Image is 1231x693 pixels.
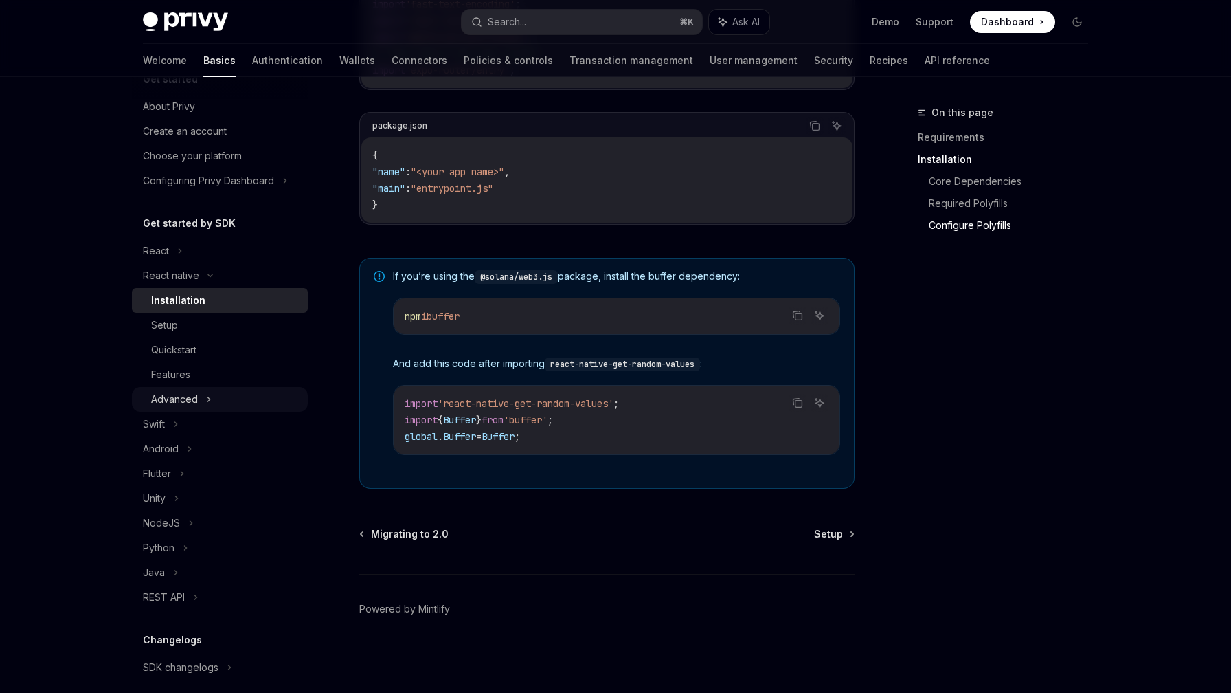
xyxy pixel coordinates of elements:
button: Copy the contents from the code block [789,307,806,324]
span: , [504,166,510,178]
span: = [476,430,482,443]
button: Ask AI [709,10,769,34]
code: react-native-get-random-values [545,357,700,371]
span: import [405,414,438,426]
a: Features [132,362,308,387]
span: ⌘ K [679,16,694,27]
div: Java [143,564,165,581]
span: If you’re using the package, install the buffer dependency: [393,269,840,284]
span: Migrating to 2.0 [371,527,449,541]
div: Choose your platform [143,148,242,164]
a: Policies & controls [464,44,553,77]
span: 'react-native-get-random-values' [438,397,613,410]
span: : [405,166,411,178]
span: And add this code after importing : [393,357,840,371]
span: Buffer [482,430,515,443]
a: Wallets [339,44,375,77]
a: Choose your platform [132,144,308,168]
div: Flutter [143,465,171,482]
span: "name" [372,166,405,178]
a: Setup [814,527,853,541]
span: 'buffer' [504,414,547,426]
button: Copy the contents from the code block [789,394,806,412]
span: buffer [427,310,460,322]
span: Buffer [443,414,476,426]
a: About Privy [132,94,308,119]
div: Quickstart [151,342,196,358]
img: dark logo [143,12,228,32]
span: } [476,414,482,426]
span: Ask AI [732,15,760,29]
button: Ask AI [811,394,828,412]
span: On this page [931,104,993,121]
span: ; [613,397,619,410]
span: npm [405,310,421,322]
span: "<your app name>" [411,166,504,178]
div: React native [143,267,199,284]
span: { [372,149,378,162]
button: Copy the contents from the code block [806,117,824,135]
a: Requirements [918,126,1099,148]
span: i [421,310,427,322]
span: global [405,430,438,443]
div: REST API [143,589,185,606]
a: Support [916,15,953,29]
h5: Changelogs [143,632,202,648]
div: About Privy [143,98,195,115]
span: { [438,414,443,426]
button: Ask AI [828,117,846,135]
button: Toggle dark mode [1066,11,1088,33]
span: from [482,414,504,426]
div: Installation [151,292,205,309]
button: Search...⌘K [462,10,702,34]
a: Powered by Mintlify [359,602,450,616]
a: Dashboard [970,11,1055,33]
span: ; [547,414,553,426]
a: Recipes [870,44,908,77]
div: package.json [372,117,427,135]
div: Setup [151,317,178,333]
a: Setup [132,313,308,338]
a: Welcome [143,44,187,77]
a: Authentication [252,44,323,77]
a: User management [710,44,798,77]
svg: Note [374,271,385,282]
a: Migrating to 2.0 [361,527,449,541]
a: Installation [918,148,1099,170]
button: Ask AI [811,307,828,324]
div: Create an account [143,123,227,140]
a: Required Polyfills [929,192,1099,214]
div: NodeJS [143,515,180,531]
code: @solana/web3.js [475,270,558,284]
div: Advanced [151,391,198,408]
a: Installation [132,288,308,313]
span: . [438,430,443,443]
span: "main" [372,182,405,195]
span: "entrypoint.js" [411,182,493,195]
span: Dashboard [981,15,1034,29]
div: Android [143,441,179,457]
div: Search... [488,14,526,30]
a: Basics [203,44,236,77]
a: Security [814,44,853,77]
span: Setup [814,527,843,541]
a: Core Dependencies [929,170,1099,192]
h5: Get started by SDK [143,215,236,232]
a: Demo [872,15,899,29]
span: Buffer [443,430,476,443]
a: Quickstart [132,338,308,362]
span: ; [515,430,520,443]
div: Configuring Privy Dashboard [143,173,274,189]
span: import [405,397,438,410]
a: API reference [925,44,990,77]
span: : [405,182,411,195]
div: Python [143,540,174,556]
a: Connectors [392,44,447,77]
a: Create an account [132,119,308,144]
div: Features [151,366,190,383]
span: } [372,199,378,211]
div: SDK changelogs [143,659,218,676]
a: Configure Polyfills [929,214,1099,236]
div: Swift [143,416,165,432]
div: React [143,243,169,259]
